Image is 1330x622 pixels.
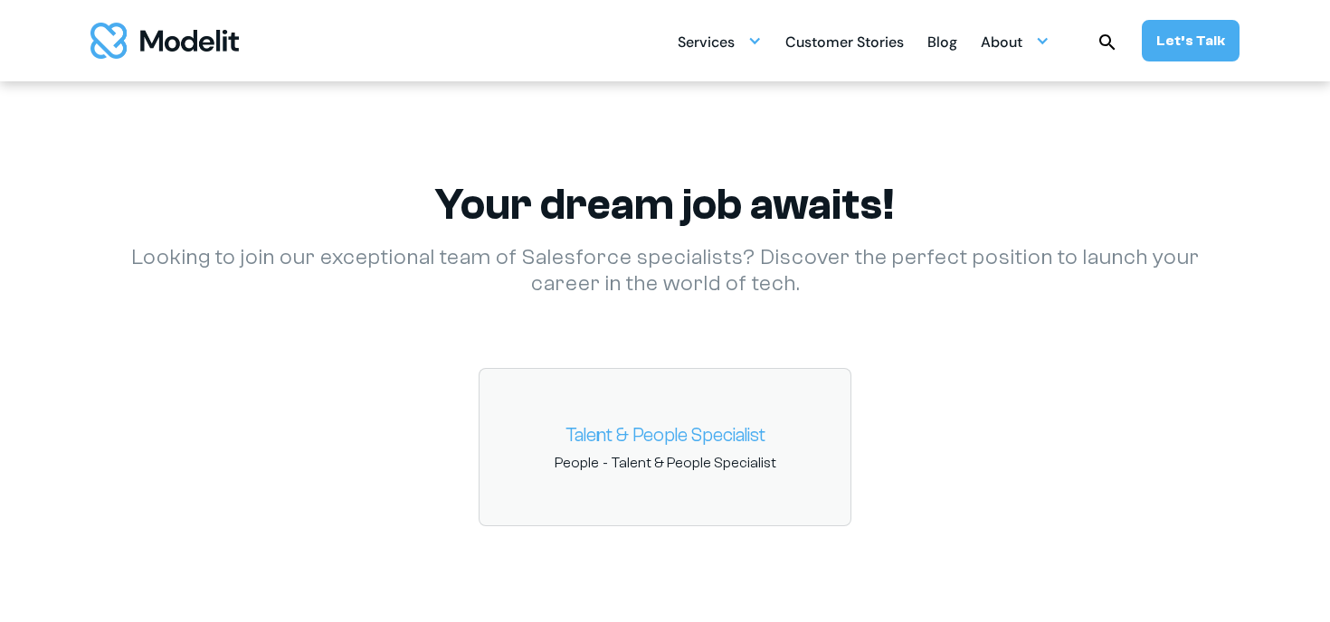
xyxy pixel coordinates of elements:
span: Talent & People Specialist [612,453,776,473]
p: Looking to join our exceptional team of Salesforce specialists? Discover the perfect position to ... [104,245,1226,297]
a: Customer Stories [785,24,904,59]
span: People [555,453,599,473]
div: About [981,26,1022,61]
span: - [494,453,836,473]
div: Customer Stories [785,26,904,61]
a: Talent & People Specialist [494,421,836,450]
a: home [90,23,239,59]
div: Services [678,24,762,59]
div: Let’s Talk [1156,31,1225,51]
div: Blog [927,26,957,61]
div: Services [678,26,735,61]
h2: Your dream job awaits! [104,179,1226,231]
img: modelit logo [90,23,239,59]
div: About [981,24,1050,59]
a: Let’s Talk [1142,20,1240,61]
a: Blog [927,24,957,59]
